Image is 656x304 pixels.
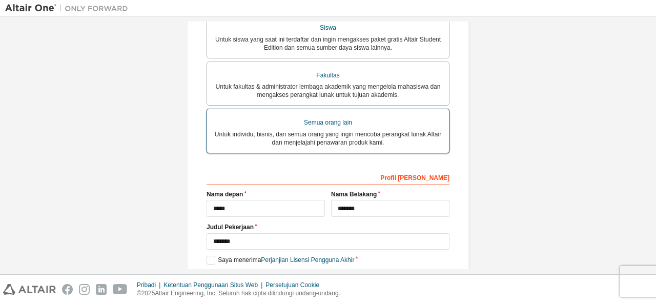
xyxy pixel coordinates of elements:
font: Ketentuan Penggunaan Situs Web [163,281,258,289]
img: youtube.svg [113,284,128,295]
font: Untuk fakultas & administrator lembaga akademik yang mengelola mahasiswa dan mengakses perangkat ... [216,83,441,98]
font: Profil [PERSON_NAME] [380,174,449,181]
font: Judul Pekerjaan [207,224,254,231]
font: Perjanjian Lisensi Pengguna Akhir [261,256,354,264]
font: Siswa [320,24,336,31]
font: Nama Belakang [331,191,377,198]
font: Saya menerima [218,256,261,264]
font: Pribadi [137,281,156,289]
font: Altair Engineering, Inc. Seluruh hak cipta dilindungi undang-undang. [155,290,340,297]
img: facebook.svg [62,284,73,295]
font: © [137,290,141,297]
font: Fakultas [316,72,339,79]
font: Persetujuan Cookie [265,281,319,289]
img: altair_logo.svg [3,284,56,295]
font: Untuk siswa yang saat ini terdaftar dan ingin mengakses paket gratis Altair Student Edition dan s... [215,36,441,51]
font: Nama depan [207,191,243,198]
img: Altair Satu [5,3,133,13]
font: Untuk individu, bisnis, dan semua orang yang ingin mencoba perangkat lunak Altair dan menjelajahi... [215,131,441,146]
img: instagram.svg [79,284,90,295]
font: Semua orang lain [304,119,352,126]
font: 2025 [141,290,155,297]
img: linkedin.svg [96,284,107,295]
